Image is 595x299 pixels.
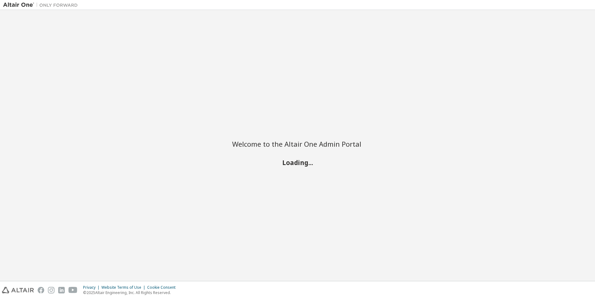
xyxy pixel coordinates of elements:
[38,287,44,293] img: facebook.svg
[83,285,101,290] div: Privacy
[101,285,147,290] div: Website Terms of Use
[147,285,179,290] div: Cookie Consent
[48,287,54,293] img: instagram.svg
[3,2,81,8] img: Altair One
[83,290,179,295] p: © 2025 Altair Engineering, Inc. All Rights Reserved.
[232,159,363,167] h2: Loading...
[68,287,77,293] img: youtube.svg
[58,287,65,293] img: linkedin.svg
[2,287,34,293] img: altair_logo.svg
[232,140,363,148] h2: Welcome to the Altair One Admin Portal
